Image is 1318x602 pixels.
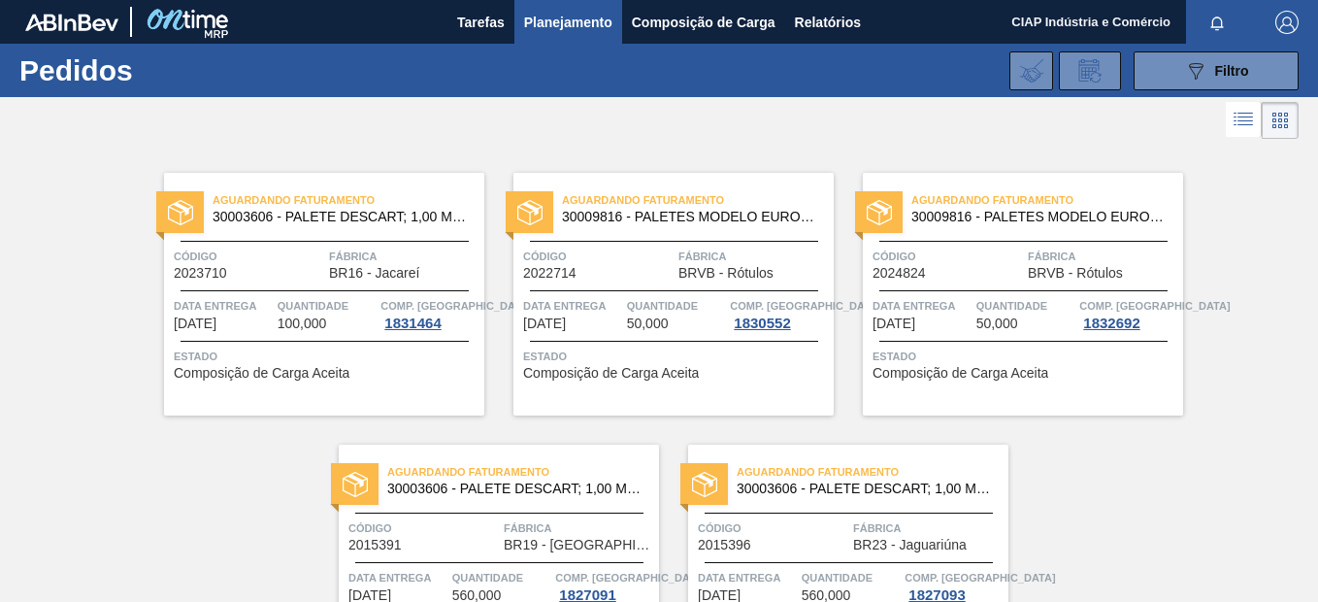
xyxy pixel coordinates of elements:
span: Aguardando Faturamento [737,462,1008,482]
span: Data entrega [348,568,447,587]
span: Aguardando Faturamento [387,462,659,482]
span: Código [698,518,848,538]
span: Status [523,347,829,366]
span: 30009816 - PALLETS MODELO EUROPEO EXPO (UK) FUMIGAD [911,210,1168,224]
span: Status [873,347,1178,366]
span: Código [523,247,674,266]
span: Composição de Carga [632,11,775,34]
span: Código [174,247,324,266]
a: Comp. [GEOGRAPHIC_DATA]1830552 [730,296,829,331]
div: 1832692 [1079,316,1143,331]
button: Notificações [1186,9,1248,36]
span: Quantidade [627,296,726,316]
span: Código [873,247,1023,266]
span: Data entrega [698,568,797,587]
img: estado [343,472,368,497]
a: estadoAguardando Faturamento30009816 - PALETES MODELO EUROPEO EXPO ([GEOGRAPHIC_DATA]) FUMIGADCód... [484,173,834,416]
span: Relatórios [795,11,861,34]
span: BRVB - Rótulos [678,266,774,281]
span: Fábrica [329,247,479,266]
span: Comp. Carga [1079,296,1230,316]
a: Comp. [GEOGRAPHIC_DATA]1832692 [1079,296,1178,331]
span: Fábrica [504,518,654,538]
img: estado [692,472,717,497]
div: Visão em Cards [1262,102,1299,139]
span: 12/09/2025 [174,317,216,331]
h1: Pedidos [19,59,291,82]
div: 1830552 [730,316,794,331]
span: Comp. Carga [555,568,706,587]
span: Data entrega [174,296,273,316]
div: 1831464 [380,316,445,331]
img: Logout [1275,11,1299,34]
span: 2015391 [348,538,402,552]
img: estado [867,200,892,225]
span: Composição de Carga Aceita [523,366,699,381]
span: Planejamento [524,11,612,34]
a: estadoAguardando Faturamento30009816 - PALETES MODELO EUROPEO EXPO ([GEOGRAPHIC_DATA]) FUMIGADCód... [834,173,1183,416]
img: estado [517,200,543,225]
span: Quantidade [976,296,1075,316]
span: Fábrica [853,518,1004,538]
span: Data entrega [873,296,972,316]
span: Comp. Carga [730,296,880,316]
span: Quantidade [452,568,551,587]
span: Composição de Carga Aceita [873,366,1048,381]
div: Visão em Lista [1226,102,1262,139]
span: 30003606 - PALETE DESCART;1,00 M;1,20 M;0,14 M;.;MA [737,482,993,496]
span: 12/09/2025 [523,317,566,331]
span: Filtro [1215,63,1249,79]
span: Data entrega [523,296,622,316]
span: Comp. Carga [905,568,1055,587]
span: Status [174,347,479,366]
span: 2024824 [873,266,926,281]
div: Importar Negociações dos Pedidos [1009,51,1053,90]
span: 30003606 - PALETE DESCART;1,00 M;1,20 M;0,14 M;.;MA [387,482,643,496]
span: BR19 - Nova Rio [504,538,654,552]
span: BR23 - Jaguariúna [853,538,967,552]
span: Comp. Carga [380,296,531,316]
span: Aguardando Faturamento [213,190,484,210]
span: Aguardando Faturamento [911,190,1183,210]
span: 30003606 - PALETE DESCART;1,00 M;1,20 M;0,14 M;.;MA [213,210,469,224]
span: BRVB - Rótulos [1028,266,1123,281]
span: Tarefas [457,11,505,34]
span: Quantidade [802,568,901,587]
span: Composição de Carga Aceita [174,366,349,381]
span: 2023710 [174,266,227,281]
span: 50,000 [976,317,1018,331]
span: 2022714 [523,266,577,281]
span: BR16 - Jacareí [329,266,419,281]
span: 100,000 [278,317,327,331]
span: Aguardando Faturamento [562,190,834,210]
span: 2015396 [698,538,751,552]
span: Fábrica [1028,247,1178,266]
a: Comp. [GEOGRAPHIC_DATA]1831464 [380,296,479,331]
span: 30009816 - PALLETS MODELO EUROPEO EXPO (UK) FUMIGAD [562,210,818,224]
span: Código [348,518,499,538]
span: 50,000 [627,317,669,331]
button: Filtro [1134,51,1299,90]
span: Fábrica [678,247,829,266]
img: estado [168,200,193,225]
span: Quantidade [278,296,377,316]
span: 19/09/2025 [873,317,915,331]
img: TNhmsLtSVTkK8tSr43FrP2fwEKptu5GPRR3wAAAABJRU5ErkJggg== [25,14,118,31]
div: Solicitação de Revisão de Pedidos [1059,51,1121,90]
a: estadoAguardando Faturamento30003606 - PALETE DESCART; 1,00 M;1,20 M;0,14 M;.; MAMÃCódigo2023710F... [135,173,484,416]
